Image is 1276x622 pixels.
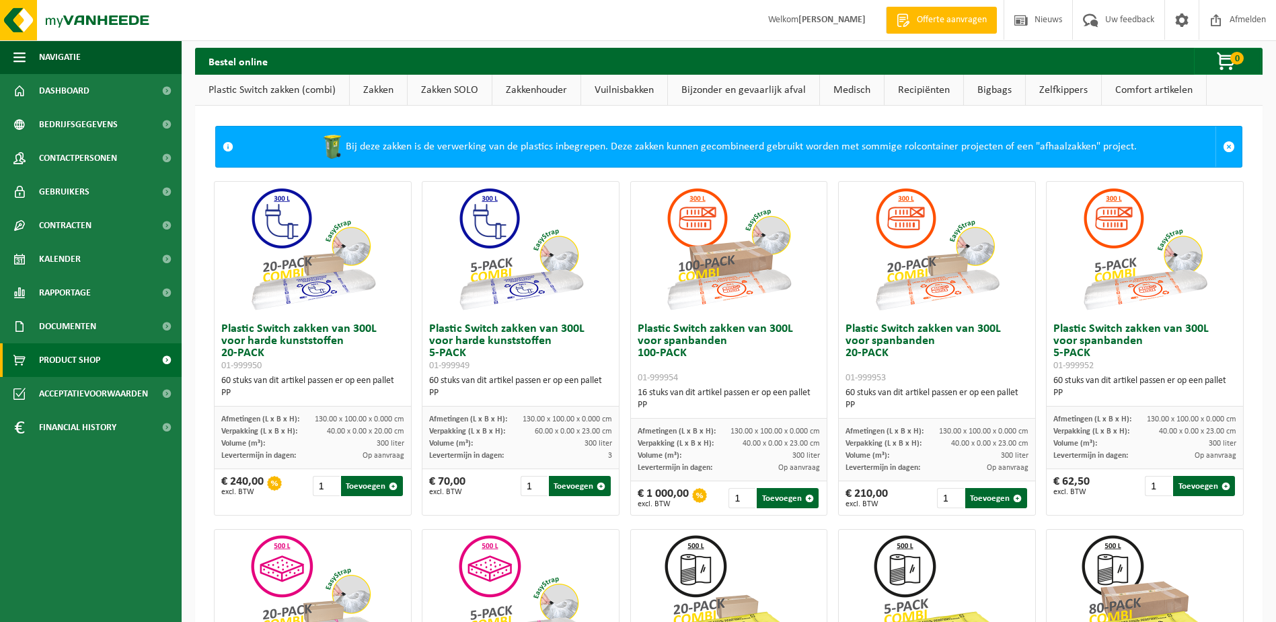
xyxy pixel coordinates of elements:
span: excl. BTW [638,500,689,508]
span: 130.00 x 100.00 x 0.000 cm [1147,415,1236,423]
span: Gebruikers [39,175,89,209]
button: Toevoegen [549,476,611,496]
span: 300 liter [1001,452,1028,460]
span: Rapportage [39,276,91,310]
div: PP [638,399,821,411]
button: Toevoegen [1173,476,1235,496]
span: excl. BTW [1053,488,1090,496]
span: 130.00 x 100.00 x 0.000 cm [315,415,404,423]
div: 60 stuks van dit artikel passen er op een pallet [846,387,1028,411]
span: Offerte aanvragen [913,13,990,27]
h3: Plastic Switch zakken van 300L voor spanbanden 5-PACK [1053,323,1236,372]
span: excl. BTW [429,488,465,496]
span: 300 liter [792,452,820,460]
a: Zakken [350,75,407,106]
div: 60 stuks van dit artikel passen er op een pallet [429,375,612,399]
span: Bedrijfsgegevens [39,108,118,141]
span: Afmetingen (L x B x H): [846,427,924,436]
span: Op aanvraag [987,464,1028,472]
img: 01-999952 [1078,182,1212,316]
img: 01-999949 [453,182,588,316]
div: € 70,00 [429,476,465,496]
span: Afmetingen (L x B x H): [429,415,507,423]
span: Verpakking (L x B x H): [1053,427,1129,436]
span: 0 [1230,52,1244,65]
h2: Bestel online [195,48,281,74]
div: PP [1053,387,1236,399]
a: Vuilnisbakken [581,75,667,106]
span: Volume (m³): [638,452,681,460]
a: Comfort artikelen [1102,75,1206,106]
a: Plastic Switch zakken (combi) [195,75,349,106]
button: Toevoegen [341,476,403,496]
button: 0 [1194,48,1261,75]
h3: Plastic Switch zakken van 300L voor harde kunststoffen 5-PACK [429,323,612,372]
input: 1 [728,488,755,508]
span: 130.00 x 100.00 x 0.000 cm [939,427,1028,436]
button: Toevoegen [757,488,819,508]
span: Verpakking (L x B x H): [638,440,714,448]
span: Op aanvraag [363,452,404,460]
span: 01-999950 [221,361,262,371]
span: Acceptatievoorwaarden [39,377,148,411]
span: Contactpersonen [39,141,117,175]
span: 300 liter [1209,440,1236,448]
a: Recipiënten [885,75,963,106]
span: 3 [608,452,612,460]
span: Levertermijn in dagen: [221,452,296,460]
span: 01-999954 [638,373,678,383]
div: € 210,00 [846,488,888,508]
img: 01-999953 [870,182,1004,316]
span: Levertermijn in dagen: [846,464,920,472]
div: PP [429,387,612,399]
span: Documenten [39,310,96,343]
a: Sluit melding [1215,127,1242,167]
a: Bigbags [964,75,1025,106]
a: Medisch [820,75,884,106]
span: Kalender [39,242,81,276]
span: excl. BTW [221,488,264,496]
span: Op aanvraag [1195,452,1236,460]
span: Volume (m³): [1053,440,1097,448]
span: Verpakking (L x B x H): [429,427,505,436]
span: Levertermijn in dagen: [638,464,712,472]
span: Volume (m³): [429,440,473,448]
span: 01-999952 [1053,361,1094,371]
span: Navigatie [39,40,81,74]
span: 300 liter [377,440,404,448]
span: 01-999953 [846,373,886,383]
img: 01-999954 [661,182,796,316]
img: WB-0240-HPE-GN-50.png [319,133,346,160]
span: excl. BTW [846,500,888,508]
a: Offerte aanvragen [886,7,997,34]
strong: [PERSON_NAME] [798,15,866,25]
img: 01-999950 [246,182,380,316]
span: 40.00 x 0.00 x 23.00 cm [743,440,820,448]
button: Toevoegen [965,488,1027,508]
span: 01-999949 [429,361,470,371]
span: Product Shop [39,343,100,377]
span: Op aanvraag [778,464,820,472]
input: 1 [937,488,964,508]
span: Afmetingen (L x B x H): [1053,415,1131,423]
span: Volume (m³): [221,440,265,448]
input: 1 [521,476,548,496]
span: 130.00 x 100.00 x 0.000 cm [523,415,612,423]
div: Bij deze zakken is de verwerking van de plastics inbegrepen. Deze zakken kunnen gecombineerd gebr... [240,127,1215,167]
div: 16 stuks van dit artikel passen er op een pallet [638,387,821,411]
div: 60 stuks van dit artikel passen er op een pallet [221,375,404,399]
span: Contracten [39,209,91,242]
span: 130.00 x 100.00 x 0.000 cm [730,427,820,436]
span: 60.00 x 0.00 x 23.00 cm [535,427,612,436]
div: 60 stuks van dit artikel passen er op een pallet [1053,375,1236,399]
span: Verpakking (L x B x H): [221,427,297,436]
a: Zelfkippers [1026,75,1101,106]
div: PP [846,399,1028,411]
input: 1 [313,476,340,496]
span: 40.00 x 0.00 x 20.00 cm [327,427,404,436]
span: 300 liter [585,440,612,448]
h3: Plastic Switch zakken van 300L voor spanbanden 100-PACK [638,323,821,384]
span: Dashboard [39,74,89,108]
span: Levertermijn in dagen: [1053,452,1128,460]
span: Afmetingen (L x B x H): [221,415,299,423]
